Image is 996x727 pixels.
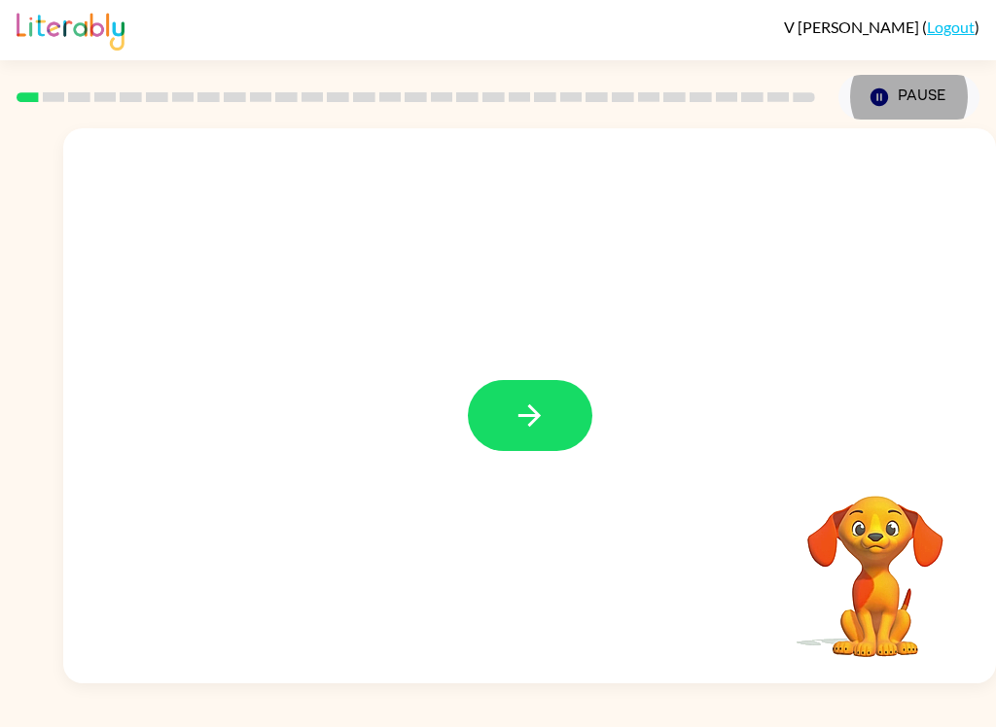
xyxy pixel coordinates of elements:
a: Logout [927,17,975,36]
button: Pause [838,75,979,120]
div: ( ) [784,17,979,36]
video: Your browser must support playing .mp4 files to use Literably. Please try using another browser. [778,466,973,660]
span: V [PERSON_NAME] [784,17,922,36]
img: Literably [17,8,124,51]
